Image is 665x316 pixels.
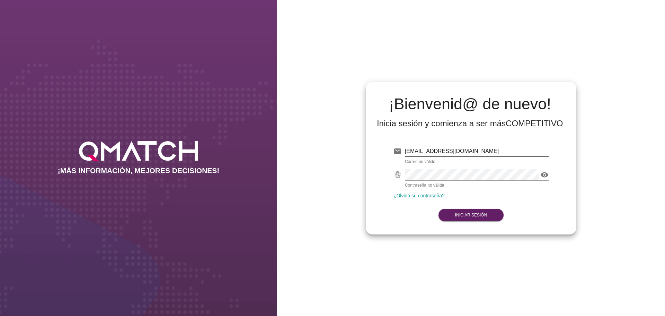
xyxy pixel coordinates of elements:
[405,160,435,164] div: Correo no válido
[438,209,504,221] button: Iniciar Sesión
[393,193,445,198] a: ¿Olvidó su contraseña?
[393,147,402,155] i: email
[540,171,549,179] i: visibility
[455,213,487,217] strong: Iniciar Sesión
[377,118,563,129] div: Inicia sesión y comienza a ser más
[393,171,402,179] i: fingerprint
[58,166,220,175] h2: ¡MÁS INFORMACIÓN, MEJORES DECISIONES!
[377,96,563,112] h2: ¡Bienvenid@ de nuevo!
[506,119,563,128] strong: COMPETITIVO
[405,183,444,187] div: Contraseña no válida
[405,146,549,157] input: E-mail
